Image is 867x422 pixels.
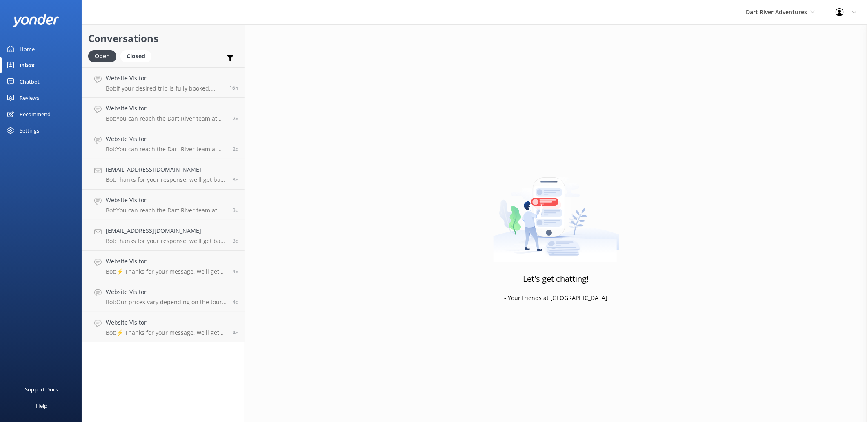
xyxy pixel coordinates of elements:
[106,257,227,266] h4: Website Visitor
[233,298,238,305] span: Sep 03 2025 04:51am (UTC +12:00) Pacific/Auckland
[106,85,223,92] p: Bot: If your desired trip is fully booked, please call [PHONE_NUMBER] to join our waitlist. We’ll...
[20,57,35,73] div: Inbox
[82,98,245,128] a: Website VisitorBot:You can reach the Dart River team at [PHONE_NUMBER] (within [GEOGRAPHIC_DATA])...
[82,128,245,159] a: Website VisitorBot:You can reach the Dart River team at [PHONE_NUMBER] (within [GEOGRAPHIC_DATA])...
[229,84,238,91] span: Sep 06 2025 05:06pm (UTC +12:00) Pacific/Auckland
[106,298,227,306] p: Bot: Our prices vary depending on the tour, season, group size, and fare type. For the most up-to...
[106,287,227,296] h4: Website Visitor
[20,41,35,57] div: Home
[233,329,238,336] span: Sep 02 2025 11:35pm (UTC +12:00) Pacific/Auckland
[120,50,151,62] div: Closed
[505,294,608,303] p: - Your friends at [GEOGRAPHIC_DATA]
[523,272,589,285] h3: Let's get chatting!
[106,318,227,327] h4: Website Visitor
[106,226,227,235] h4: [EMAIL_ADDRESS][DOMAIN_NAME]
[233,176,238,183] span: Sep 03 2025 07:49pm (UTC +12:00) Pacific/Auckland
[106,115,227,122] p: Bot: You can reach the Dart River team at [PHONE_NUMBER] (within [GEOGRAPHIC_DATA]), 0800 327 853...
[106,74,223,83] h4: Website Visitor
[233,207,238,214] span: Sep 03 2025 01:12pm (UTC +12:00) Pacific/Auckland
[88,51,120,60] a: Open
[25,381,58,398] div: Support Docs
[12,14,59,27] img: yonder-white-logo.png
[106,135,227,144] h4: Website Visitor
[106,176,227,183] p: Bot: Thanks for your response, we'll get back to you as soon as we can during opening hours.
[233,268,238,275] span: Sep 03 2025 08:02am (UTC +12:00) Pacific/Auckland
[20,106,51,122] div: Recommend
[233,115,238,122] span: Sep 05 2025 07:32am (UTC +12:00) Pacific/Auckland
[88,50,116,62] div: Open
[106,165,227,174] h4: [EMAIL_ADDRESS][DOMAIN_NAME]
[106,146,227,153] p: Bot: You can reach the Dart River team at [PHONE_NUMBER] (within [GEOGRAPHIC_DATA]), 0800 327 853...
[493,160,619,262] img: artwork of a man stealing a conversation from at giant smartphone
[82,251,245,281] a: Website VisitorBot:⚡ Thanks for your message, we'll get back to you as soon as we can. You're als...
[88,31,238,46] h2: Conversations
[106,329,227,336] p: Bot: ⚡ Thanks for your message, we'll get back to you as soon as we can. You're also welcome to k...
[746,8,807,16] span: Dart River Adventures
[36,398,47,414] div: Help
[82,312,245,342] a: Website VisitorBot:⚡ Thanks for your message, we'll get back to you as soon as we can. You're als...
[106,104,227,113] h4: Website Visitor
[106,196,227,205] h4: Website Visitor
[233,146,238,152] span: Sep 04 2025 05:09pm (UTC +12:00) Pacific/Auckland
[82,281,245,312] a: Website VisitorBot:Our prices vary depending on the tour, season, group size, and fare type. For ...
[82,159,245,190] a: [EMAIL_ADDRESS][DOMAIN_NAME]Bot:Thanks for your response, we'll get back to you as soon as we can...
[20,73,40,90] div: Chatbot
[106,237,227,245] p: Bot: Thanks for your response, we'll get back to you as soon as we can during opening hours.
[82,67,245,98] a: Website VisitorBot:If your desired trip is fully booked, please call [PHONE_NUMBER] to join our w...
[82,220,245,251] a: [EMAIL_ADDRESS][DOMAIN_NAME]Bot:Thanks for your response, we'll get back to you as soon as we can...
[106,207,227,214] p: Bot: You can reach the Dart River team at [PHONE_NUMBER] (within [GEOGRAPHIC_DATA]), 0800 327 853...
[82,190,245,220] a: Website VisitorBot:You can reach the Dart River team at [PHONE_NUMBER] (within [GEOGRAPHIC_DATA])...
[20,90,39,106] div: Reviews
[20,122,39,139] div: Settings
[106,268,227,275] p: Bot: ⚡ Thanks for your message, we'll get back to you as soon as we can. You're also welcome to k...
[120,51,156,60] a: Closed
[233,237,238,244] span: Sep 03 2025 11:32am (UTC +12:00) Pacific/Auckland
